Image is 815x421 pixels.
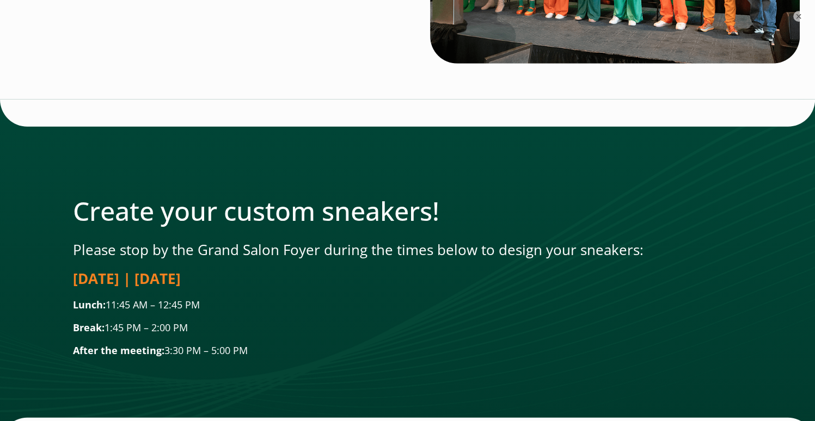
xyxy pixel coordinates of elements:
[73,195,743,227] h2: Create your custom sneakers!
[73,298,743,312] p: 11:45 AM – 12:45 PM
[73,240,743,260] p: Please stop by the Grand Salon Foyer during the times below to design your sneakers:
[73,344,743,358] p: 3:30 PM – 5:00 PM
[73,269,181,288] strong: [DATE] | [DATE]
[793,11,804,22] button: ×
[73,321,105,334] strong: Break:
[73,344,164,357] strong: After the meeting:
[73,321,743,335] p: 1:45 PM – 2:00 PM
[73,298,106,311] strong: Lunch:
